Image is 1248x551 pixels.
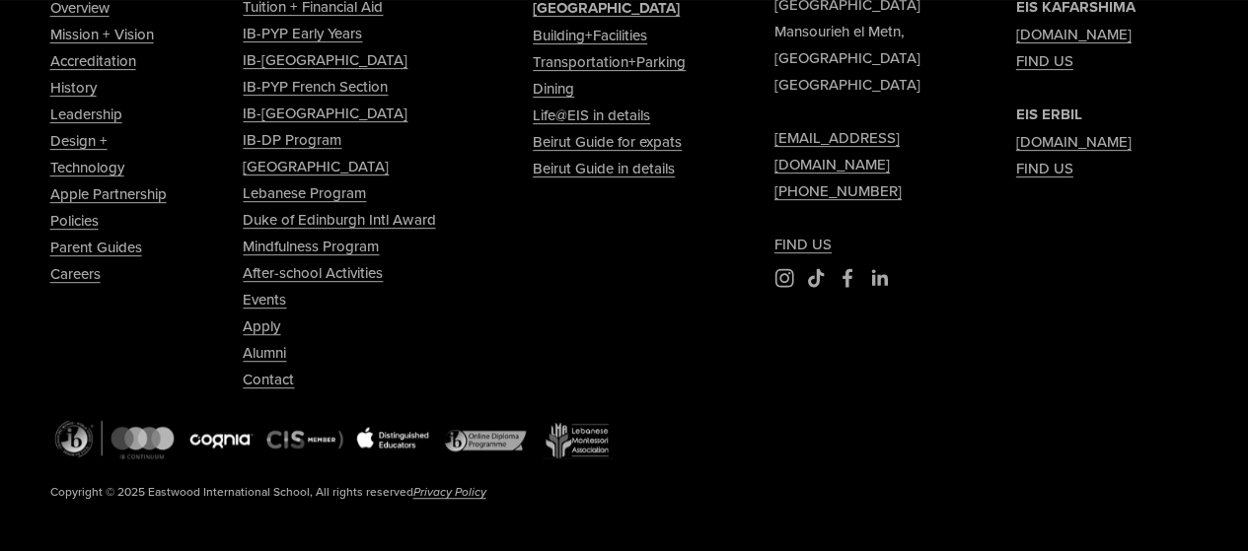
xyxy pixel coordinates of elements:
a: [DOMAIN_NAME] [1016,128,1132,155]
a: [EMAIL_ADDRESS][DOMAIN_NAME] [774,124,957,177]
a: [GEOGRAPHIC_DATA] [243,153,389,179]
a: Events [243,286,286,312]
a: Transportation+Parking [533,48,686,75]
a: Alumni [243,339,286,366]
a: Lebanese Program [243,179,366,206]
a: Facebook [838,268,857,288]
a: LinkedIn [869,268,889,288]
a: Design + Technology [50,127,184,180]
p: Copyright © 2025 Eastwood International School, All rights reserved [50,481,570,503]
a: [DOMAIN_NAME] [1016,21,1132,47]
em: Privacy Policy [413,483,486,500]
a: IB-PYP French Section [243,73,388,100]
a: TikTok [806,268,826,288]
a: FIND US [1016,155,1073,181]
a: FIND US [774,231,832,257]
a: IB-[GEOGRAPHIC_DATA] [243,46,407,73]
a: Instagram [774,268,794,288]
a: After-school Activities [243,259,383,286]
a: Dining [533,75,574,102]
a: Life@EIS in details [533,102,650,128]
a: Duke of Edinburgh Intl Award [243,206,435,233]
a: Mission + Vision [50,21,154,47]
a: Parent Guides [50,234,142,260]
a: Building+Facilities [533,22,647,48]
a: Careers [50,260,101,287]
a: Mindfulness Program [243,233,379,259]
a: Beirut Guide in details [533,155,675,181]
a: IB-[GEOGRAPHIC_DATA] [243,100,407,126]
a: Beirut Guide for expats [533,128,682,155]
a: Leadership [50,101,122,127]
a: Accreditation [50,47,136,74]
a: Policies [50,207,99,234]
a: [PHONE_NUMBER] [774,177,902,204]
a: Privacy Policy [413,481,486,503]
a: History [50,74,97,101]
a: Contact [243,366,294,392]
a: IB-PYP Early Years [243,20,362,46]
a: Apple Partnership [50,180,167,207]
a: IB-DP Program [243,126,341,153]
a: FIND US [1016,47,1073,74]
a: Apply [243,312,280,339]
strong: EIS ERBIL [1016,103,1082,125]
